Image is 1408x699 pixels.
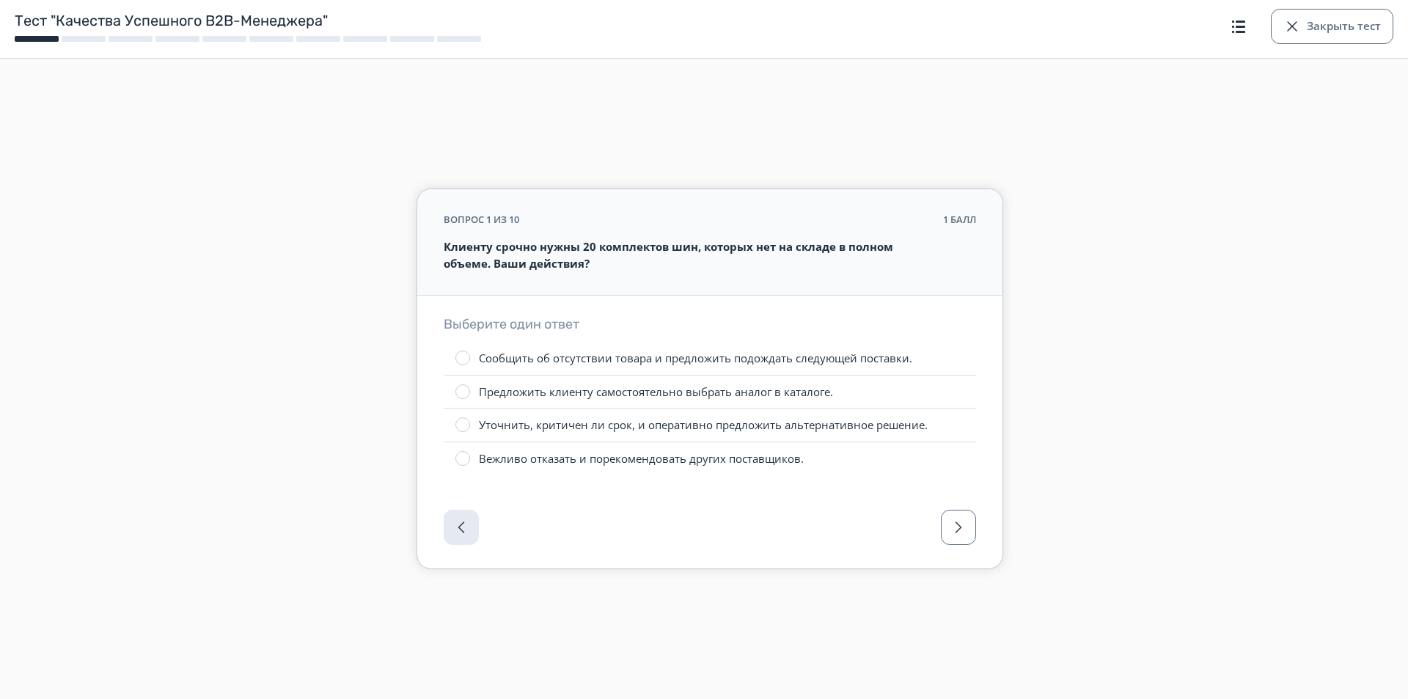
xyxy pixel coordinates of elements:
[444,213,519,227] div: вопрос 1 из 10
[479,384,833,400] div: Предложить клиенту самостоятельно выбрать аналог в каталоге.
[444,239,893,271] b: Клиенту срочно нужны 20 комплектов шин, которых нет на складе в полном объеме. Ваши действия?
[15,11,1173,30] h1: Тест "Качества Успешного B2B-Менеджера"
[943,213,976,227] div: 1 балл
[444,316,976,333] h3: Выберите один ответ
[1271,9,1393,44] button: Закрыть тест
[479,451,804,466] div: Вежливо отказать и порекомендовать других поставщиков.
[479,417,928,433] div: Уточнить, критичен ли срок, и оперативно предложить альтернативное решение.
[479,351,912,366] div: Сообщить об отсутствии товара и предложить подождать следующей поставки.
